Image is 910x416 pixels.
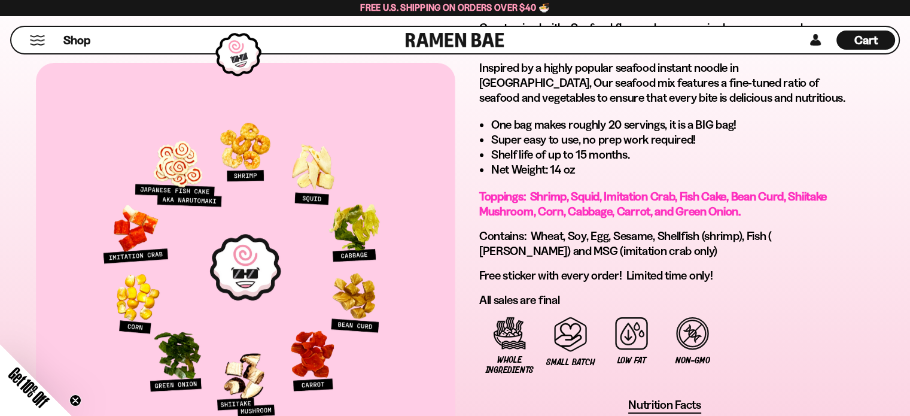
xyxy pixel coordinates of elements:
[479,229,772,258] span: Contains: Wheat, Soy, Egg, Sesame, Shellfish (shrimp), Fish ( [PERSON_NAME]) and MSG (imitation c...
[63,32,90,48] span: Shop
[479,293,850,308] p: All sales are final
[485,355,534,375] span: Whole Ingredients
[854,33,878,47] span: Cart
[628,397,701,412] span: Nutrition Facts
[617,356,646,366] span: Low Fat
[479,189,827,218] span: Toppings: Shrimp, Squid, Imitation Crab, Fish Cake, Bean Curd, Shiitake Mushroom, Corn, Cabbage, ...
[491,162,850,177] li: Net Weight: 14 oz
[675,356,710,366] span: Non-GMO
[491,147,850,162] li: Shelf life of up to 15 months.
[360,2,550,13] span: Free U.S. Shipping on Orders over $40 🍜
[63,31,90,50] a: Shop
[491,132,850,147] li: Super easy to use, no prep work required!
[29,35,45,45] button: Mobile Menu Trigger
[5,364,52,411] span: Get 10% Off
[479,60,845,105] span: Inspired by a highly popular seafood instant noodle in [GEOGRAPHIC_DATA], Our seafood mix feature...
[628,397,701,414] button: Nutrition Facts
[479,268,850,283] p: Free sticker with every order! Limited time only!
[546,357,595,368] span: Small Batch
[491,117,850,132] li: One bag makes roughly 20 servings, it is a BIG bag!
[69,394,81,406] button: Close teaser
[836,27,895,53] a: Cart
